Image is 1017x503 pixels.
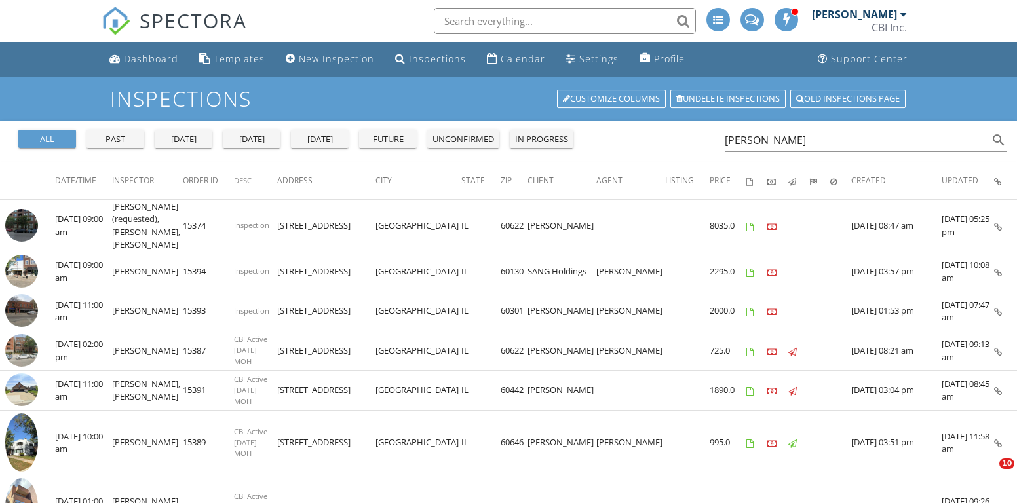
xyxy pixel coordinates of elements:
td: IL [461,291,501,331]
div: all [24,133,71,146]
td: [DATE] 10:00 am [55,410,112,475]
span: SPECTORA [140,7,247,34]
button: [DATE] [223,130,280,148]
th: Created: Not sorted. [851,162,942,199]
a: Calendar [482,47,550,71]
div: unconfirmed [432,133,494,146]
td: [GEOGRAPHIC_DATA] [375,200,461,251]
td: 725.0 [710,331,746,371]
button: past [86,130,144,148]
th: Canceled: Not sorted. [830,162,851,199]
td: [GEOGRAPHIC_DATA] [375,331,461,371]
td: [DATE] 05:25 pm [942,200,994,251]
td: [PERSON_NAME] [528,371,596,411]
th: City: Not sorted. [375,162,461,199]
td: [STREET_ADDRESS] [277,331,375,371]
div: Dashboard [124,52,178,65]
div: Settings [579,52,619,65]
th: Client: Not sorted. [528,162,596,199]
h1: Inspections [110,87,907,110]
button: all [18,130,76,148]
td: [DATE] 08:47 am [851,200,942,251]
button: [DATE] [155,130,212,148]
th: Listing: Not sorted. [665,162,710,199]
img: streetview [5,334,38,367]
div: past [92,133,139,146]
div: future [364,133,412,146]
td: [PERSON_NAME] [112,291,183,331]
span: Inspector [112,175,154,186]
th: Updated: Not sorted. [942,162,994,199]
td: [GEOGRAPHIC_DATA] [375,371,461,411]
a: Undelete inspections [670,90,786,108]
div: CBI Inc. [872,21,907,34]
td: [PERSON_NAME] [528,200,596,251]
button: future [359,130,417,148]
th: Date/Time: Not sorted. [55,162,112,199]
td: 60442 [501,371,528,411]
span: CBI Active [DATE] MOH [234,426,267,458]
td: 60622 [501,331,528,371]
td: [PERSON_NAME] [596,251,665,291]
span: Agent [596,175,623,186]
th: Published: Not sorted. [788,162,809,199]
td: [DATE] 02:00 pm [55,331,112,371]
td: 60646 [501,410,528,475]
td: [DATE] 03:51 pm [851,410,942,475]
th: Agreements signed: Not sorted. [746,162,767,199]
img: streetview [5,373,38,406]
a: Inspections [390,47,471,71]
th: Zip: Not sorted. [501,162,528,199]
th: Order ID: Not sorted. [183,162,234,199]
td: IL [461,331,501,371]
td: [DATE] 08:21 am [851,331,942,371]
div: Calendar [501,52,545,65]
th: Submitted: Not sorted. [809,162,830,199]
div: Support Center [831,52,908,65]
a: Old inspections page [790,90,906,108]
span: Address [277,175,313,186]
td: [DATE] 11:58 am [942,410,994,475]
td: [DATE] 10:08 am [942,251,994,291]
th: Inspector: Not sorted. [112,162,183,199]
th: Price: Not sorted. [710,162,746,199]
td: [STREET_ADDRESS] [277,410,375,475]
td: 15389 [183,410,234,475]
th: Paid: Not sorted. [767,162,788,199]
span: Date/Time [55,175,96,186]
td: [PERSON_NAME] [528,291,596,331]
img: 9558875%2Freports%2F5fdfa1aa-9b9b-4ad6-b367-e922a42b67b3%2Fcover_photos%2Fp9QVE9pIvVwXlGuHSyOE%2F... [5,413,38,472]
td: IL [461,410,501,475]
td: [DATE] 09:00 am [55,200,112,251]
iframe: Intercom live chat [972,458,1004,490]
td: [DATE] 03:04 pm [851,371,942,411]
div: [DATE] [160,133,207,146]
div: [DATE] [228,133,275,146]
input: Search everything... [434,8,696,34]
td: [PERSON_NAME] (requested), [PERSON_NAME], [PERSON_NAME] [112,200,183,251]
span: Inspection [234,306,269,316]
a: Profile [634,47,690,71]
div: in progress [515,133,568,146]
button: unconfirmed [427,130,499,148]
img: streetview [5,255,38,288]
span: 10 [999,458,1014,469]
td: [PERSON_NAME] [528,410,596,475]
td: 15387 [183,331,234,371]
span: Order ID [183,175,218,186]
span: CBI Active [DATE] MOH [234,374,267,406]
td: 2295.0 [710,251,746,291]
td: [PERSON_NAME] [112,251,183,291]
td: [GEOGRAPHIC_DATA] [375,291,461,331]
td: [PERSON_NAME] [112,331,183,371]
span: Desc [234,176,252,185]
div: Profile [654,52,685,65]
a: Dashboard [104,47,183,71]
td: 8035.0 [710,200,746,251]
span: Inspection [234,220,269,230]
td: [DATE] 11:00 am [55,371,112,411]
span: CBI Active [DATE] MOH [234,334,267,366]
td: [DATE] 11:00 am [55,291,112,331]
img: The Best Home Inspection Software - Spectora [102,7,130,35]
td: 15393 [183,291,234,331]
